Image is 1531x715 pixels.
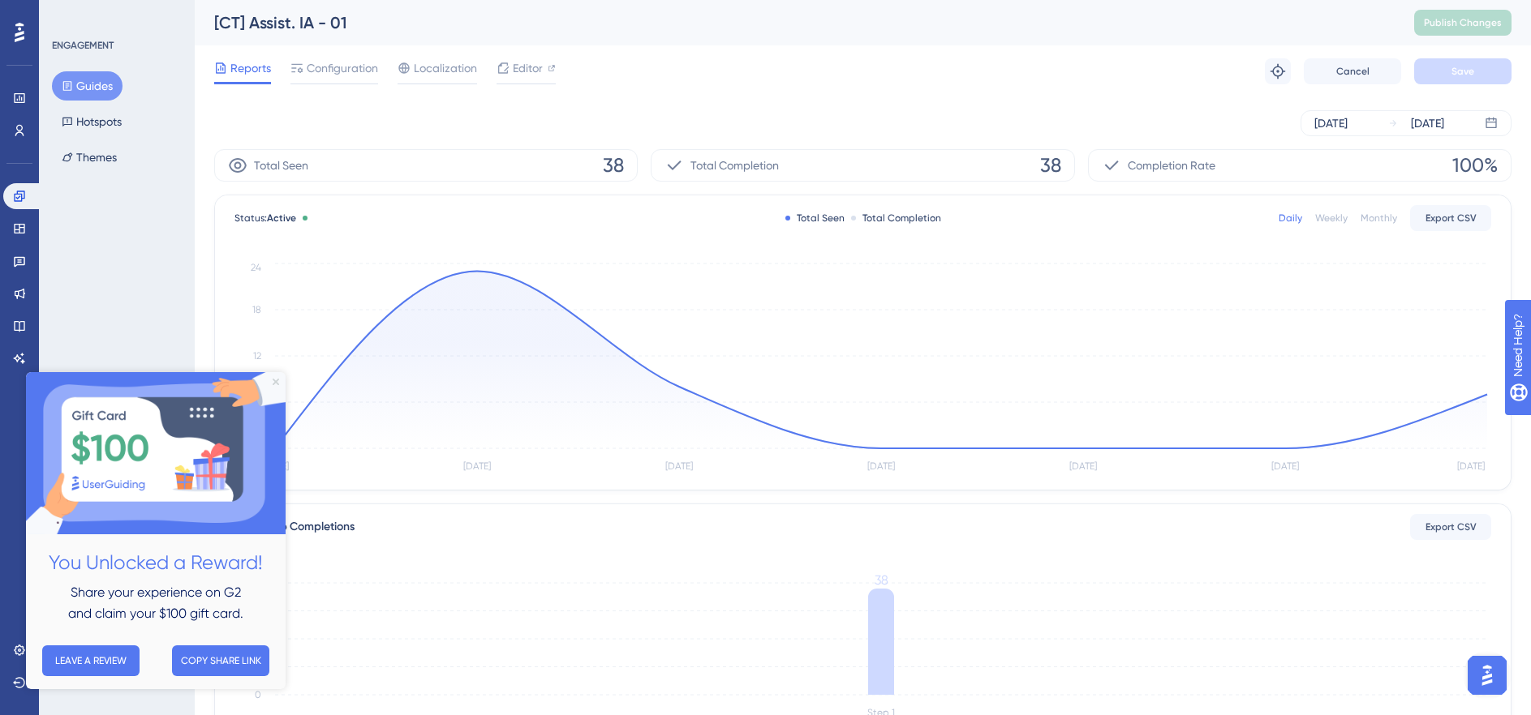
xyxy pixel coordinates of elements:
tspan: [DATE] [665,460,693,472]
button: Cancel [1304,58,1401,84]
div: Close Preview [247,6,253,13]
span: Total Seen [254,156,308,175]
span: Configuration [307,58,378,78]
div: Weekly [1315,212,1348,225]
tspan: 0 [255,689,261,700]
button: COPY SHARE LINK [146,273,243,304]
span: Publish Changes [1424,16,1502,29]
span: Active [267,212,296,224]
tspan: 18 [252,304,261,315]
div: [CT] Assist. IA - 01 [214,11,1374,34]
button: Hotspots [52,107,131,136]
tspan: [DATE] [867,460,895,472]
tspan: [DATE] [1069,460,1097,472]
button: Export CSV [1410,205,1491,231]
div: [DATE] [1314,113,1348,133]
span: 38 [1040,152,1061,178]
div: Monthly [1361,212,1397,225]
span: Share your experience on G2 [45,212,215,228]
span: Localization [414,58,477,78]
tspan: [DATE] [1457,460,1485,472]
div: [DATE] [1411,113,1444,133]
span: Reports [230,58,271,78]
div: Total Step Completions [234,517,355,537]
span: Status: [234,212,296,225]
button: Publish Changes [1414,10,1512,36]
button: Themes [52,143,127,172]
span: Total Completion [690,156,779,175]
span: Export CSV [1426,212,1477,225]
tspan: 38 [875,572,888,588]
span: Completion Rate [1128,156,1215,175]
button: Export CSV [1410,514,1491,540]
span: and claim your $100 gift card. [42,233,217,249]
span: 38 [603,152,624,178]
div: Total Seen [785,212,845,225]
span: 100% [1452,152,1498,178]
tspan: 24 [251,262,261,273]
button: LEAVE A REVIEW [16,273,114,304]
h2: You Unlocked a Reward! [13,175,247,207]
button: Save [1414,58,1512,84]
iframe: UserGuiding AI Assistant Launcher [1463,651,1512,700]
span: Need Help? [38,4,101,24]
div: ENGAGEMENT [52,39,114,52]
tspan: [DATE] [1271,460,1299,472]
span: Save [1451,65,1474,78]
span: Editor [513,58,543,78]
span: Export CSV [1426,520,1477,533]
span: Cancel [1336,65,1370,78]
tspan: [DATE] [463,460,491,472]
div: Total Completion [851,212,941,225]
tspan: 12 [253,350,261,362]
button: Guides [52,71,123,101]
div: Daily [1279,212,1302,225]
